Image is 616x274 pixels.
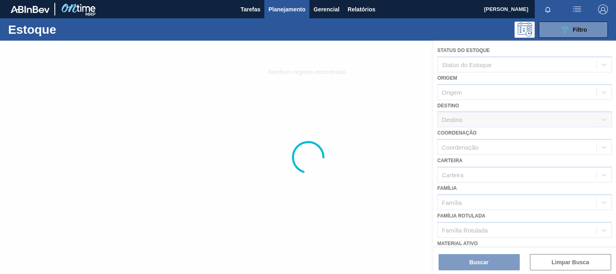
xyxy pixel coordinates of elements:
div: Pogramando: nenhum usuário selecionado [514,22,535,38]
img: TNhmsLtSVTkK8tSr43FrP2fwEKptu5GPRR3wAAAABJRU5ErkJggg== [11,6,50,13]
button: Filtro [539,22,608,38]
span: Tarefas [240,4,260,14]
img: userActions [572,4,582,14]
img: Logout [598,4,608,14]
span: Filtro [573,26,587,33]
h1: Estoque [8,25,125,34]
span: Gerencial [313,4,339,14]
button: Notificações [535,4,561,15]
span: Relatórios [348,4,375,14]
span: Planejamento [268,4,305,14]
